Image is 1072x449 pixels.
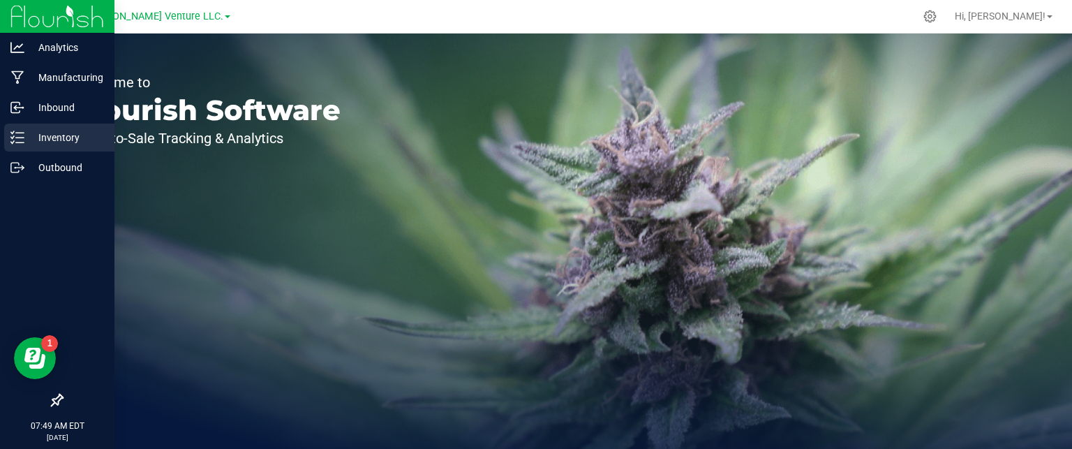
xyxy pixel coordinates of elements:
[75,75,341,89] p: Welcome to
[10,71,24,84] inline-svg: Manufacturing
[955,10,1045,22] span: Hi, [PERSON_NAME]!
[41,335,58,352] iframe: Resource center unread badge
[24,129,108,146] p: Inventory
[6,432,108,443] p: [DATE]
[10,131,24,145] inline-svg: Inventory
[10,41,24,54] inline-svg: Analytics
[75,96,341,124] p: Flourish Software
[24,69,108,86] p: Manufacturing
[75,131,341,145] p: Seed-to-Sale Tracking & Analytics
[921,10,939,23] div: Manage settings
[24,159,108,176] p: Outbound
[24,39,108,56] p: Analytics
[10,101,24,115] inline-svg: Inbound
[55,10,223,22] span: Green [PERSON_NAME] Venture LLC.
[14,337,56,379] iframe: Resource center
[10,161,24,175] inline-svg: Outbound
[24,99,108,116] p: Inbound
[6,420,108,432] p: 07:49 AM EDT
